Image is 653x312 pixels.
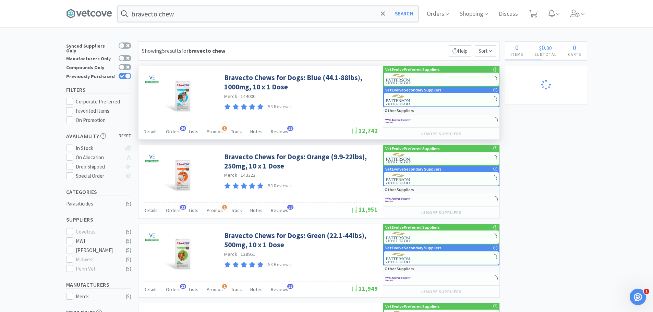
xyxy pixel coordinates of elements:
[385,145,440,152] p: VetEvolve Preferred Suppliers
[385,265,414,272] p: Other Suppliers
[386,174,411,184] img: f5e969b455434c6296c6d81ef179fa71_3.png
[126,292,131,301] div: ( 5 )
[166,286,181,292] span: Orders
[76,144,121,152] div: In Stock
[385,195,411,205] img: f6b2451649754179b5b4e0c70c3f7cb0_2.png
[126,200,131,208] div: ( 5 )
[250,207,263,213] span: Notes
[475,45,496,57] span: Sort
[189,128,198,135] span: Lists
[539,45,542,51] span: $
[207,286,223,292] span: Promos
[224,231,376,250] a: Bravecto Chews for Dogs: Green (22.1-44lbs), 500mg, 10 x 1 Dose
[351,205,378,213] span: 11,951
[449,45,471,57] p: Help
[238,172,240,178] span: ·
[241,251,256,257] span: 128951
[231,128,242,135] span: Track
[181,47,225,54] span: for
[76,292,118,301] div: Merck
[126,246,131,254] div: ( 5 )
[180,126,186,131] span: 26
[161,231,205,275] img: 76e58fe997d347618ea1d4a8e3de278d_474198.jpg
[76,116,131,124] div: On Promotion
[231,286,242,292] span: Track
[207,207,223,213] span: Promos
[630,289,646,305] iframe: Intercom live chat
[66,64,115,70] div: Compounds Only
[222,205,227,210] span: 1
[385,87,442,93] p: VetEvolve Secondary Suppliers
[238,251,240,257] span: ·
[144,229,160,246] img: badf310d0ea842e9930d5bc0481873db_341.png
[224,93,237,99] a: Merck
[573,43,576,52] span: 0
[76,228,118,236] div: Covetrus
[266,183,292,190] p: (53 Reviews)
[76,246,118,254] div: [PERSON_NAME]
[161,73,205,117] img: 1566a4a31c404a1599c463d15467c29a_474192.jpg
[385,245,442,251] p: VetEvolve Secondary Suppliers
[231,207,242,213] span: Track
[224,73,376,92] a: Bravecto Chews for Dogs: Blue (44.1-88lbs), 1000mg, 10 x 1 Dose
[271,286,288,292] span: Reviews
[126,265,131,273] div: ( 5 )
[417,208,465,217] button: +3more suppliers
[515,43,519,52] span: 0
[66,216,131,224] h5: Suppliers
[385,224,440,230] p: VetEvolve Preferred Suppliers
[385,166,442,172] p: VetEvolve Secondary Suppliers
[76,153,121,162] div: On Allocation
[287,284,293,289] span: 53
[66,86,131,94] h5: Filters
[66,188,131,196] h5: Categories
[529,44,563,51] div: .
[238,93,240,99] span: ·
[386,153,411,163] img: f5e969b455434c6296c6d81ef179fa71_3.png
[144,207,158,213] span: Details
[529,51,563,58] h4: Subtotal
[496,11,521,17] a: Discuss
[161,152,205,197] img: 24710d7629884bd0a74ef18355fba1d0_474195.jpg
[66,200,122,208] div: Parasiticides
[250,128,263,135] span: Notes
[386,95,411,105] img: f5e969b455434c6296c6d81ef179fa71_3.png
[166,128,181,135] span: Orders
[144,128,158,135] span: Details
[644,289,649,294] span: 1
[119,133,131,140] span: reset
[266,103,292,111] p: (53 Reviews)
[385,303,440,310] p: VetEvolve Preferred Suppliers
[166,207,181,213] span: Orders
[76,98,131,106] div: Corporate Preferred
[189,207,198,213] span: Lists
[222,126,227,131] span: 1
[224,172,237,178] a: Merck
[385,186,414,193] p: Other Suppliers
[386,74,411,84] img: f5e969b455434c6296c6d81ef179fa71_3.png
[180,284,186,289] span: 13
[222,284,227,289] span: 1
[351,127,378,135] span: 12,742
[180,205,186,210] span: 12
[126,228,131,236] div: ( 5 )
[144,71,160,88] img: badf310d0ea842e9930d5bc0481873db_341.png
[385,107,414,114] p: Other Suppliers
[76,265,118,273] div: Penn Vet
[76,163,121,171] div: Drop Shipped
[241,93,256,99] span: 144000
[271,128,288,135] span: Reviews
[76,172,121,180] div: Special Order
[207,128,223,135] span: Promos
[76,237,118,245] div: MWI
[126,237,131,245] div: ( 5 )
[224,251,237,257] a: Merck
[144,150,160,167] img: badf310d0ea842e9930d5bc0481873db_341.png
[224,152,376,171] a: Bravecto Chews for Dogs: Orange (9.9-22lbs), 250mg, 10 x 1 Dose
[386,232,411,242] img: f5e969b455434c6296c6d81ef179fa71_3.png
[126,255,131,264] div: ( 5 )
[287,126,293,131] span: 53
[385,116,411,126] img: f6b2451649754179b5b4e0c70c3f7cb0_2.png
[144,286,158,292] span: Details
[390,6,418,22] button: Search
